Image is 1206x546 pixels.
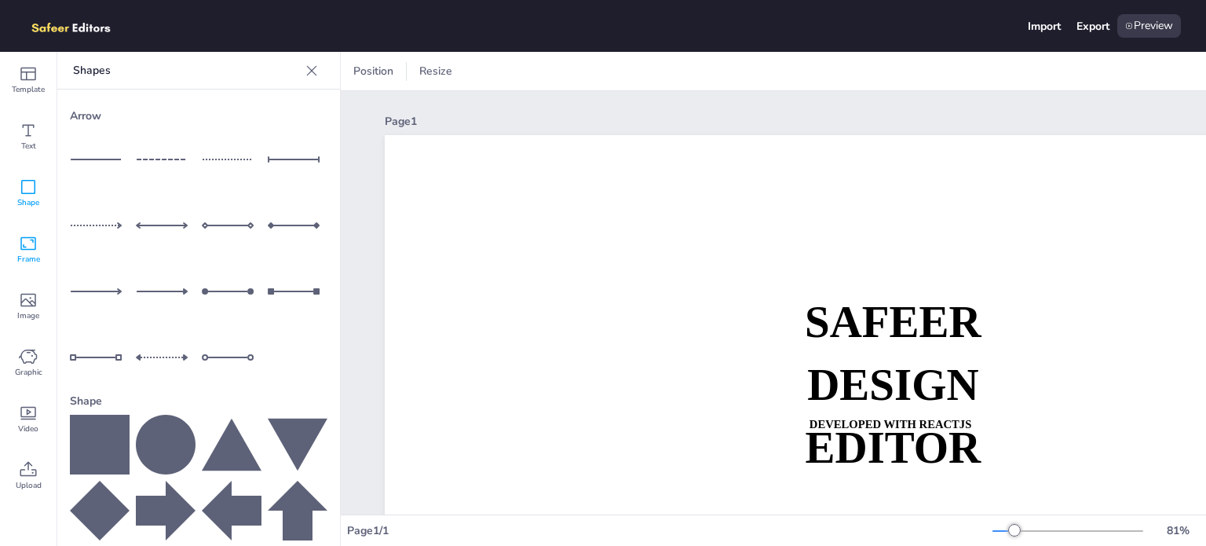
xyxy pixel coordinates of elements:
strong: SAFEER [805,297,981,346]
strong: DEVELOPED WITH REACTJS [809,418,972,431]
div: 81 % [1159,523,1197,538]
div: Import [1028,19,1061,34]
span: Graphic [15,366,42,379]
span: Shape [17,196,39,209]
span: Upload [16,479,42,492]
strong: DESIGN EDITOR [805,360,981,471]
div: Page 1 / 1 [347,523,992,538]
div: Preview [1117,14,1181,38]
div: Shape [70,387,327,415]
span: Text [21,140,36,152]
span: Resize [416,64,455,79]
img: logo.png [25,14,133,38]
div: Arrow [70,102,327,130]
span: Template [12,83,45,96]
p: Shapes [73,52,299,90]
span: Frame [17,253,40,266]
span: Position [350,64,397,79]
span: Video [18,423,38,435]
div: Export [1076,19,1109,34]
span: Image [17,310,39,322]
